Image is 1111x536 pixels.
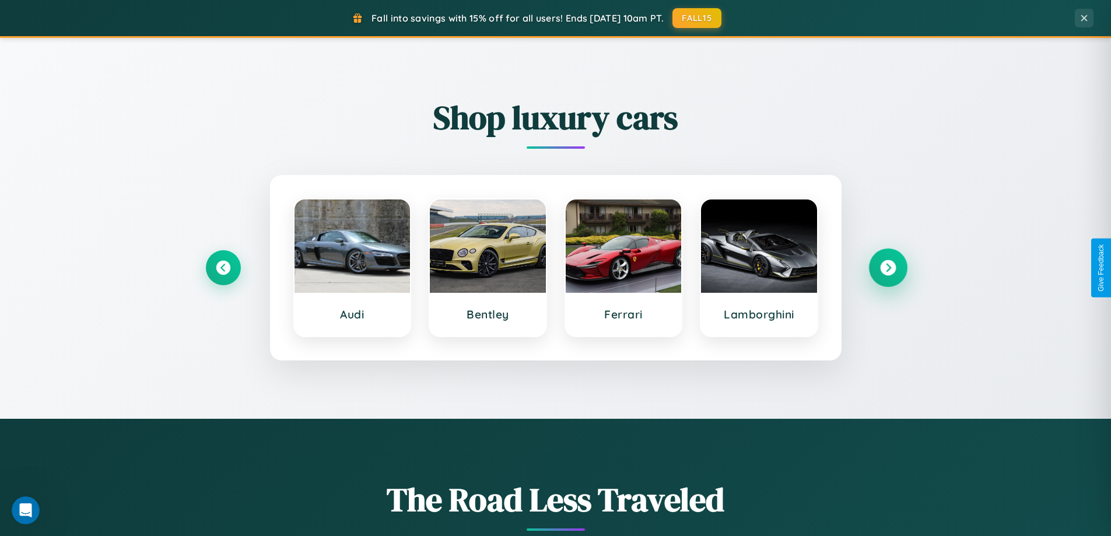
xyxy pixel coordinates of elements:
[441,307,534,321] h3: Bentley
[713,307,805,321] h3: Lamborghini
[1097,244,1105,292] div: Give Feedback
[206,477,906,522] h1: The Road Less Traveled
[206,95,906,140] h2: Shop luxury cars
[12,496,40,524] iframe: Intercom live chat
[577,307,670,321] h3: Ferrari
[371,12,664,24] span: Fall into savings with 15% off for all users! Ends [DATE] 10am PT.
[672,8,721,28] button: FALL15
[306,307,399,321] h3: Audi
